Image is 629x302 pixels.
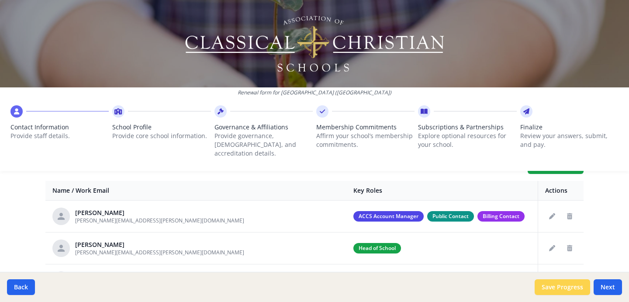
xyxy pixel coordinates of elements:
span: Head of School [353,243,401,253]
th: Key Roles [346,181,538,201]
p: Affirm your school’s membership commitments. [316,132,415,149]
span: Public Contact [427,211,474,222]
button: Edit staff [545,241,559,255]
button: Delete staff [563,241,577,255]
p: Provide staff details. [10,132,109,140]
button: Edit staff [545,209,559,223]
span: Contact Information [10,123,109,132]
button: Next [594,279,622,295]
th: Actions [538,181,584,201]
div: [PERSON_NAME] [75,240,244,249]
p: Provide governance, [DEMOGRAPHIC_DATA], and accreditation details. [214,132,313,158]
span: Membership Commitments [316,123,415,132]
span: Billing Contact [477,211,525,222]
span: Finalize [520,123,619,132]
span: Governance & Affiliations [214,123,313,132]
p: Review your answers, submit, and pay. [520,132,619,149]
th: Name / Work Email [45,181,346,201]
button: Delete staff [563,209,577,223]
span: Subscriptions & Partnerships [418,123,516,132]
p: Provide core school information. [112,132,211,140]
button: Save Progress [535,279,590,295]
div: [PERSON_NAME] [75,208,244,217]
span: ACCS Account Manager [353,211,424,222]
p: Explore optional resources for your school. [418,132,516,149]
img: Logo [184,13,446,74]
span: [PERSON_NAME][EMAIL_ADDRESS][PERSON_NAME][DOMAIN_NAME] [75,249,244,256]
span: School Profile [112,123,211,132]
span: [PERSON_NAME][EMAIL_ADDRESS][PERSON_NAME][DOMAIN_NAME] [75,217,244,224]
button: Back [7,279,35,295]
